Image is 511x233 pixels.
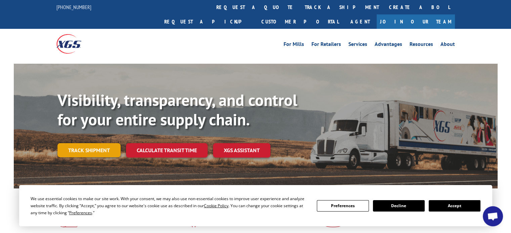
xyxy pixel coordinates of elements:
[284,42,304,49] a: For Mills
[375,42,402,49] a: Advantages
[377,14,455,29] a: Join Our Team
[429,200,480,212] button: Accept
[31,195,309,216] div: We use essential cookies to make our site work. With your consent, we may also use non-essential ...
[57,90,297,130] b: Visibility, transparency, and control for your entire supply chain.
[159,14,256,29] a: Request a pickup
[348,42,367,49] a: Services
[410,42,433,49] a: Resources
[69,210,92,216] span: Preferences
[126,143,208,158] a: Calculate transit time
[56,4,91,10] a: [PHONE_NUMBER]
[311,42,341,49] a: For Retailers
[317,200,369,212] button: Preferences
[204,203,228,209] span: Cookie Policy
[440,42,455,49] a: About
[373,200,425,212] button: Decline
[256,14,344,29] a: Customer Portal
[344,14,377,29] a: Agent
[483,206,503,226] div: Open chat
[57,143,121,157] a: Track shipment
[213,143,270,158] a: XGS ASSISTANT
[19,185,492,226] div: Cookie Consent Prompt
